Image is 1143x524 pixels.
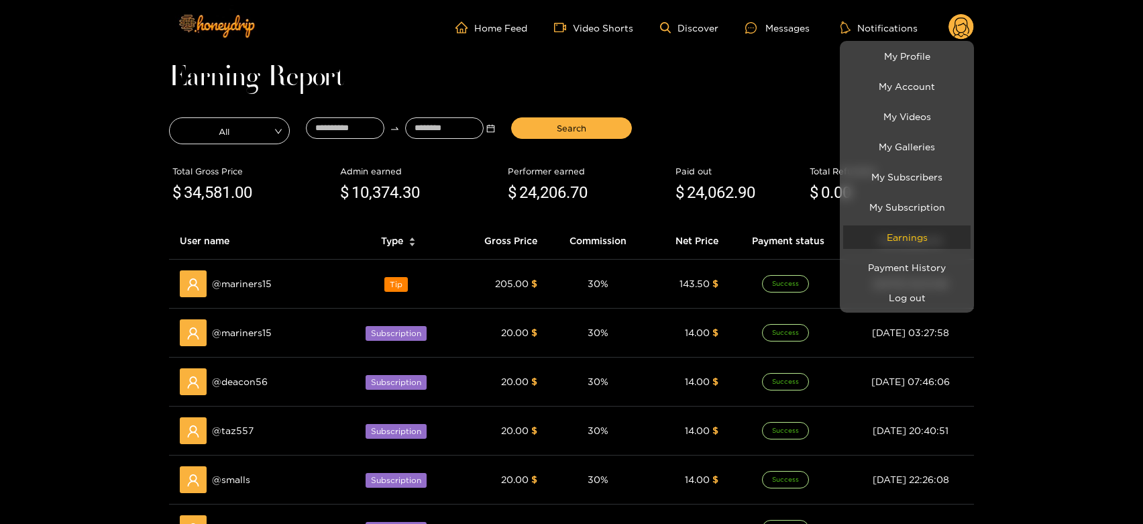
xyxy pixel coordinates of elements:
[843,286,971,309] button: Log out
[843,256,971,279] a: Payment History
[843,74,971,98] a: My Account
[843,105,971,128] a: My Videos
[843,44,971,68] a: My Profile
[843,195,971,219] a: My Subscription
[843,135,971,158] a: My Galleries
[843,225,971,249] a: Earnings
[843,165,971,189] a: My Subscribers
